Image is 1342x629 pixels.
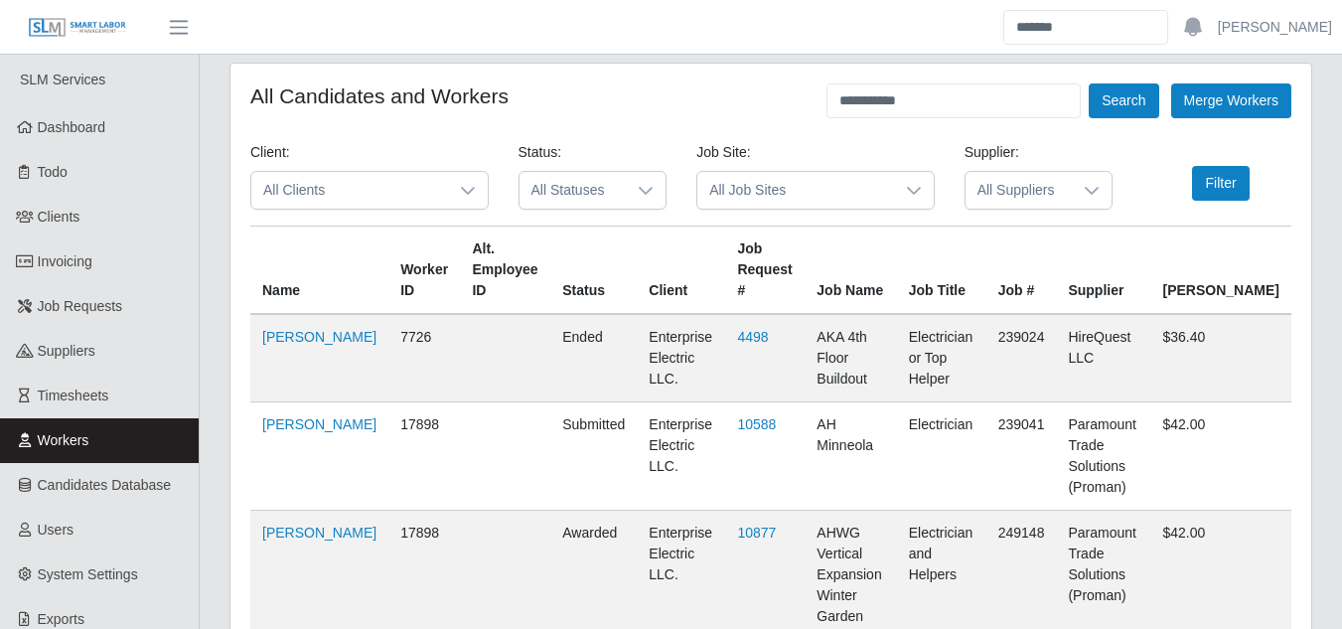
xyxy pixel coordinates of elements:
[38,343,95,359] span: Suppliers
[28,17,127,39] img: SLM Logo
[737,329,768,345] a: 4498
[805,314,896,402] td: AKA 4th Floor Buildout
[1218,17,1332,38] a: [PERSON_NAME]
[550,402,637,511] td: submitted
[38,164,68,180] span: Todo
[38,477,172,493] span: Candidates Database
[965,142,1019,163] label: Supplier:
[966,172,1073,209] span: All Suppliers
[1151,402,1292,511] td: $42.00
[251,172,448,209] span: All Clients
[986,402,1057,511] td: 239041
[250,83,509,108] h4: All Candidates and Workers
[1089,83,1158,118] button: Search
[1056,314,1150,402] td: HireQuest LLC
[637,402,725,511] td: Enterprise Electric LLC.
[262,525,376,541] a: [PERSON_NAME]
[897,402,986,511] td: Electrician
[1003,10,1168,45] input: Search
[38,298,123,314] span: Job Requests
[1192,166,1249,201] button: Filter
[737,416,776,432] a: 10588
[897,314,986,402] td: Electrician or Top Helper
[805,227,896,315] th: Job Name
[725,227,805,315] th: Job Request #
[20,72,105,87] span: SLM Services
[805,402,896,511] td: AH Minneola
[1151,314,1292,402] td: $36.40
[460,227,550,315] th: Alt. Employee ID
[520,172,627,209] span: All Statuses
[250,227,388,315] th: Name
[38,432,89,448] span: Workers
[697,172,894,209] span: All Job Sites
[38,388,109,403] span: Timesheets
[986,314,1057,402] td: 239024
[38,119,106,135] span: Dashboard
[637,314,725,402] td: Enterprise Electric LLC.
[250,142,290,163] label: Client:
[38,522,75,538] span: Users
[1151,227,1292,315] th: [PERSON_NAME]
[1171,83,1291,118] button: Merge Workers
[737,525,776,541] a: 10877
[388,402,460,511] td: 17898
[38,566,138,582] span: System Settings
[897,227,986,315] th: Job Title
[38,209,80,225] span: Clients
[637,227,725,315] th: Client
[550,227,637,315] th: Status
[550,314,637,402] td: ended
[1056,402,1150,511] td: Paramount Trade Solutions (Proman)
[38,611,84,627] span: Exports
[38,253,92,269] span: Invoicing
[388,314,460,402] td: 7726
[986,227,1057,315] th: Job #
[262,329,376,345] a: [PERSON_NAME]
[1056,227,1150,315] th: Supplier
[696,142,750,163] label: Job Site:
[262,416,376,432] a: [PERSON_NAME]
[519,142,562,163] label: Status:
[388,227,460,315] th: Worker ID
